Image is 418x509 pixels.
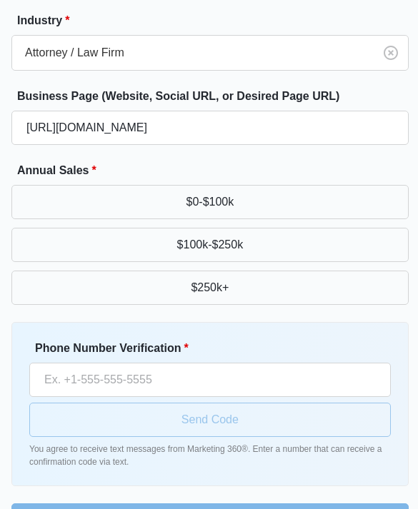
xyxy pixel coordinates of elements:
[11,185,409,219] button: $0-$100k
[379,41,402,64] button: Clear
[17,88,414,105] label: Business Page (Website, Social URL, or Desired Page URL)
[11,111,409,145] input: e.g. janesplumbing.com
[17,12,414,29] label: Industry
[29,443,391,468] p: You agree to receive text messages from Marketing 360®. Enter a number that can receive a confirm...
[29,363,391,397] input: Ex. +1-555-555-5555
[17,162,414,179] label: Annual Sales
[11,271,409,305] button: $250k+
[11,228,409,262] button: $100k-$250k
[35,340,397,357] label: Phone Number Verification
